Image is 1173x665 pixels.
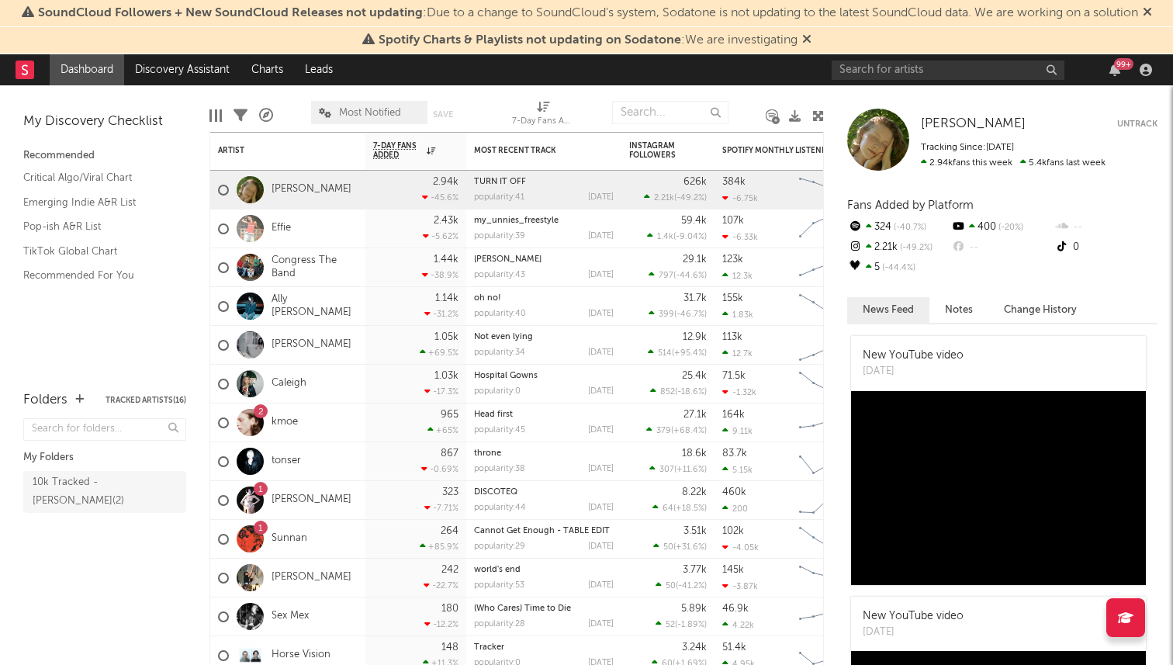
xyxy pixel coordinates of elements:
span: +68.4 % [673,427,704,435]
div: ( ) [656,619,707,629]
div: world's end [474,566,614,574]
a: Charts [240,54,294,85]
a: Critical Algo/Viral Chart [23,169,171,186]
div: 1.14k [435,293,458,303]
div: popularity: 39 [474,232,525,241]
svg: Chart title [792,481,862,520]
div: [DATE] [588,542,614,551]
div: 107k [722,216,744,226]
svg: Chart title [792,365,862,404]
div: My Discovery Checklist [23,113,186,131]
div: ( ) [649,270,707,280]
div: Hospital Gowns [474,372,614,380]
div: 626k [683,177,707,187]
a: Emerging Indie A&R List [23,194,171,211]
div: ( ) [653,542,707,552]
span: Most Notified [339,108,401,118]
div: [DATE] [588,348,614,357]
a: Tracker [474,643,504,652]
span: +31.6 % [676,543,704,552]
div: [DATE] [588,271,614,279]
div: [DATE] [588,426,614,435]
div: 460k [722,487,746,497]
span: +95.4 % [674,349,704,358]
span: 2.94k fans this week [921,158,1012,168]
div: my_unnies_freestyle [474,216,614,225]
span: -44.4 % [880,264,915,272]
span: -41.2 % [678,582,704,591]
div: [DATE] [588,620,614,629]
div: 12.7k [722,348,753,358]
div: 1.83k [722,310,753,320]
span: -40.7 % [891,223,926,232]
a: Discovery Assistant [124,54,240,85]
span: 399 [659,310,674,319]
div: 99 + [1114,58,1133,70]
div: +65 % [427,425,458,435]
a: Effie [272,222,291,235]
a: (Who Cares) Time to Die [474,604,571,613]
div: 2.43k [434,216,458,226]
div: [DATE] [588,310,614,318]
div: Most Recent Track [474,146,590,155]
div: 3.24k [682,642,707,653]
svg: Chart title [792,248,862,287]
div: 200 [722,504,748,514]
div: popularity: 45 [474,426,525,435]
a: throne [474,449,501,458]
div: 384k [722,177,746,187]
span: : Due to a change to SoundCloud's system, Sodatone is not updating to the latest SoundCloud data.... [38,7,1138,19]
div: +69.5 % [420,348,458,358]
div: Tracker [474,643,614,652]
div: My Folders [23,449,186,467]
span: +18.5 % [676,504,704,513]
div: 145k [722,565,744,575]
div: Artist [218,146,334,155]
div: New YouTube video [863,348,964,364]
div: [DATE] [863,625,964,640]
div: ( ) [652,503,707,513]
div: A&R Pipeline [259,93,273,138]
div: Recommended [23,147,186,165]
div: Head first [474,410,614,419]
span: 797 [659,272,673,280]
div: 8.22k [682,487,707,497]
span: -49.2 % [676,194,704,203]
a: DISCOTEQ [474,488,517,497]
div: 27.1k [683,410,707,420]
span: [PERSON_NAME] [921,117,1026,130]
div: [DATE] [588,232,614,241]
div: 323 [442,487,458,497]
span: 50 [663,543,673,552]
div: 7-Day Fans Added (7-Day Fans Added) [512,93,574,138]
div: -3.87k [722,581,758,591]
div: -7.71 % [424,503,458,513]
div: 83.7k [722,449,747,459]
a: Sunnan [272,532,307,546]
div: New YouTube video [863,608,964,625]
a: Pop-ish A&R List [23,218,171,235]
div: Not even lying [474,333,614,341]
div: ( ) [650,386,707,397]
div: 155k [722,293,743,303]
a: Hospital Gowns [474,372,538,380]
div: 0 [1054,237,1157,258]
a: Horse Vision [272,649,330,662]
div: Spotify Monthly Listeners [722,146,839,155]
span: 307 [659,466,674,474]
div: -- [950,237,1054,258]
div: 29.1k [683,255,707,265]
button: Change History [988,297,1092,323]
span: -9.04 % [676,233,704,241]
button: Untrack [1117,116,1157,132]
div: 2.21k [847,237,950,258]
span: -18.6 % [677,388,704,397]
div: 9.11k [722,426,753,436]
svg: Chart title [792,287,862,326]
div: +85.9 % [420,542,458,552]
div: 180 [441,604,458,614]
a: [PERSON_NAME] [272,494,351,507]
span: 379 [656,427,671,435]
div: [DATE] [588,581,614,590]
span: +11.6 % [676,466,704,474]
